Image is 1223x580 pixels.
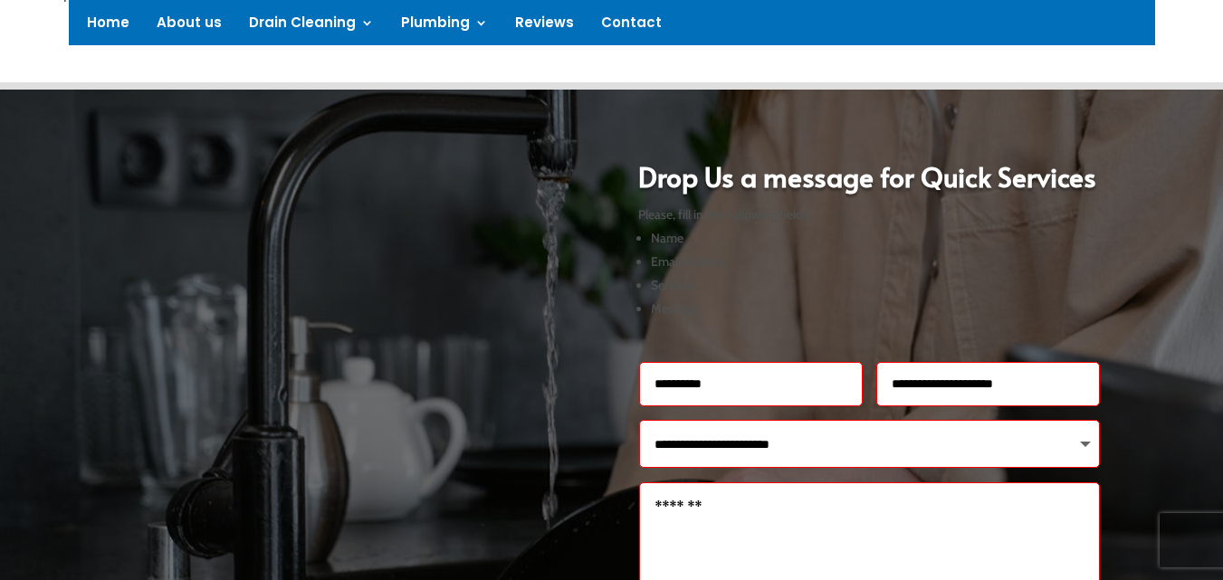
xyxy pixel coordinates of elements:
[638,163,1100,204] h1: Drop Us a message for Quick Services
[651,226,1100,250] li: Name
[87,16,129,36] a: Home
[651,250,1100,273] li: Email Address
[249,16,374,36] a: Drain Cleaning
[515,16,574,36] a: Reviews
[638,204,1100,226] p: Please, fill in the following fields:
[157,16,222,36] a: About us
[651,297,1100,320] li: Message
[651,273,1100,297] li: Services
[601,16,662,36] a: Contact
[401,16,488,36] a: Plumbing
